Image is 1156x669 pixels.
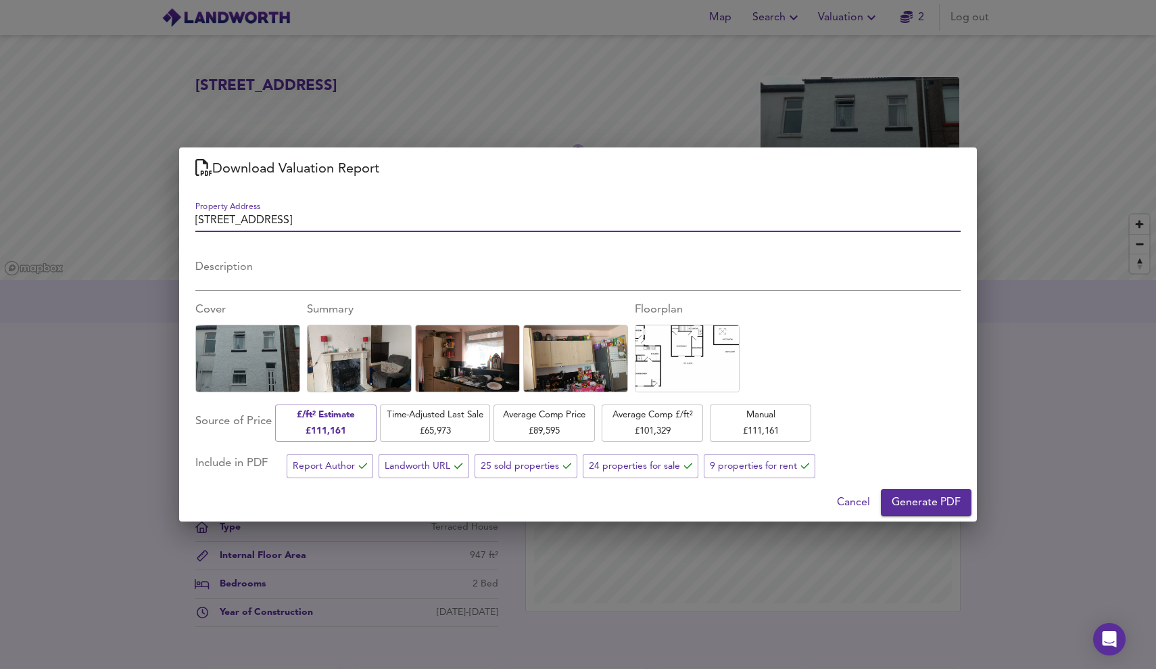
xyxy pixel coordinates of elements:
[625,321,750,396] img: Uploaded
[195,403,272,443] div: Source of Price
[500,407,588,439] span: Average Comp Price £ 89,595
[523,325,628,392] div: Click to replace this image
[293,458,367,475] span: Report Author
[635,325,740,392] div: Click to replace this image
[481,458,571,475] span: 25 sold properties
[717,407,804,439] span: Manual £ 111,161
[589,458,692,475] span: 24 properties for sale
[387,407,483,439] span: Time-Adjusted Last Sale £ 65,973
[608,407,696,439] span: Average Comp £/ft² £ 101,329
[379,454,468,478] button: Landworth URL
[307,302,628,318] div: Summary
[710,405,811,442] button: Manual£111,161
[475,454,577,478] button: 25 sold properties
[881,489,971,516] button: Generate PDF
[195,202,260,210] label: Property Address
[493,405,595,442] button: Average Comp Price£89,595
[832,489,875,516] button: Cancel
[192,321,304,396] img: Uploaded
[275,405,377,442] button: £/ft² Estimate£111,161
[837,493,870,512] span: Cancel
[282,407,370,439] span: £/ft² Estimate £ 111,161
[602,405,703,442] button: Average Comp £/ft²£101,329
[412,321,523,396] img: Uploaded
[635,302,740,318] div: Floorplan
[195,325,300,392] div: Click to replace this image
[1093,623,1126,655] div: Open Intercom Messenger
[520,321,631,396] img: Uploaded
[380,405,490,442] button: Time-Adjusted Last Sale£65,973
[704,454,815,478] button: 9 properties for rent
[892,493,961,512] span: Generate PDF
[307,325,412,392] div: Click to replace this image
[415,325,520,392] div: Click to replace this image
[195,454,287,478] div: Include in PDF
[195,158,961,180] h2: Download Valuation Report
[287,454,373,478] button: Report Author
[583,454,698,478] button: 24 properties for sale
[195,302,300,318] div: Cover
[304,321,415,396] img: Uploaded
[385,458,462,475] span: Landworth URL
[710,458,809,475] span: 9 properties for rent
